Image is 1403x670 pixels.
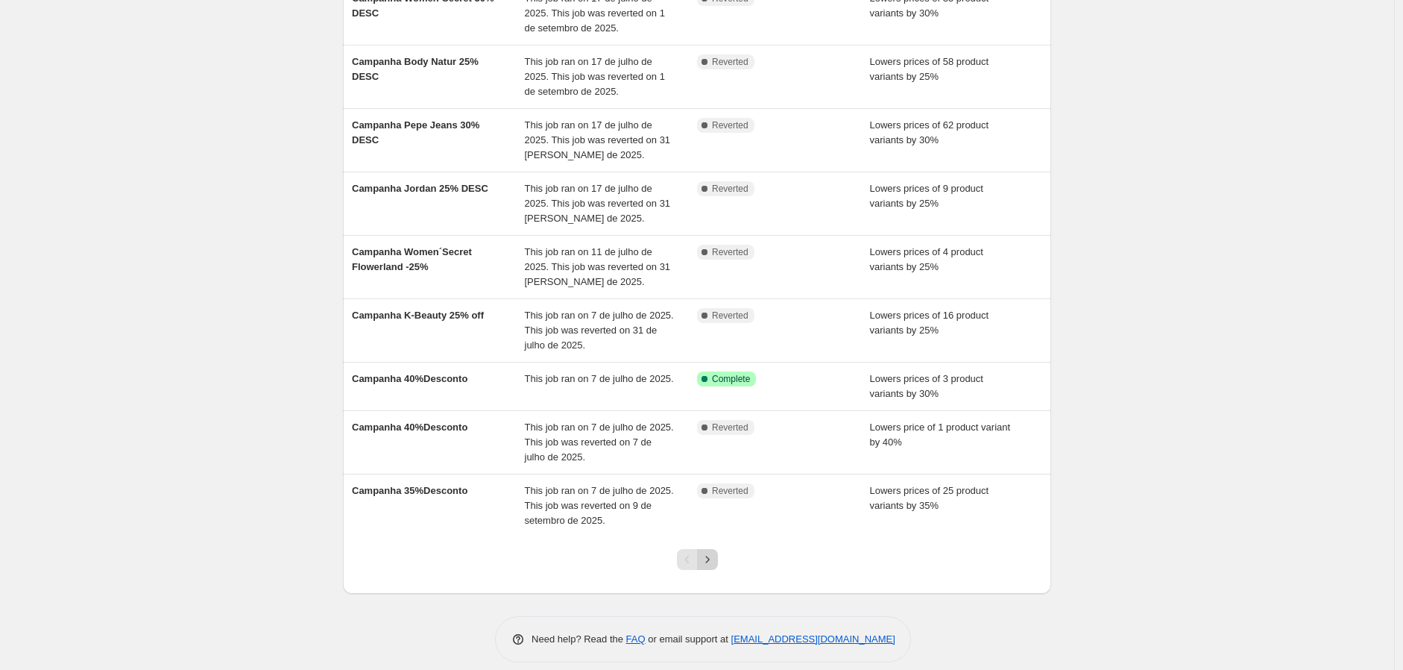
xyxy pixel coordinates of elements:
span: Campanha 40%Desconto [352,373,467,384]
span: Need help? Read the [532,633,626,645]
span: This job ran on 7 de julho de 2025. This job was reverted on 7 de julho de 2025. [525,422,674,463]
span: Reverted [712,310,748,322]
span: Reverted [712,422,748,433]
span: This job ran on 7 de julho de 2025. This job was reverted on 9 de setembro de 2025. [525,485,674,526]
span: Lowers prices of 4 product variants by 25% [870,246,983,272]
span: Campanha Jordan 25% DESC [352,183,488,194]
span: Lowers price of 1 product variant by 40% [870,422,1011,448]
a: [EMAIL_ADDRESS][DOMAIN_NAME] [731,633,895,645]
span: Lowers prices of 62 product variants by 30% [870,119,989,145]
nav: Pagination [677,549,718,570]
span: Campanha 35%Desconto [352,485,467,496]
span: Lowers prices of 3 product variants by 30% [870,373,983,399]
span: Lowers prices of 25 product variants by 35% [870,485,989,511]
span: Campanha Women´Secret Flowerland -25% [352,246,472,272]
span: Campanha K-Beauty 25% off [352,310,484,321]
a: FAQ [626,633,646,645]
span: Campanha 40%Desconto [352,422,467,433]
span: This job ran on 17 de julho de 2025. This job was reverted on 1 de setembro de 2025. [525,56,665,97]
span: This job ran on 17 de julho de 2025. This job was reverted on 31 [PERSON_NAME] de 2025. [525,183,671,224]
span: Campanha Pepe Jeans 30% DESC [352,119,479,145]
span: Reverted [712,183,748,195]
span: or email support at [646,633,731,645]
span: This job ran on 11 de julho de 2025. This job was reverted on 31 [PERSON_NAME] de 2025. [525,246,671,287]
span: Lowers prices of 9 product variants by 25% [870,183,983,209]
span: Reverted [712,246,748,258]
span: This job ran on 7 de julho de 2025. [525,373,674,384]
span: Complete [712,373,750,385]
span: Lowers prices of 16 product variants by 25% [870,310,989,336]
span: This job ran on 17 de julho de 2025. This job was reverted on 31 [PERSON_NAME] de 2025. [525,119,671,160]
span: Reverted [712,119,748,131]
button: Next [697,549,718,570]
span: Campanha Body Natur 25% DESC [352,56,479,82]
span: Reverted [712,485,748,497]
span: Lowers prices of 58 product variants by 25% [870,56,989,82]
span: Reverted [712,56,748,68]
span: This job ran on 7 de julho de 2025. This job was reverted on 31 de julho de 2025. [525,310,674,351]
